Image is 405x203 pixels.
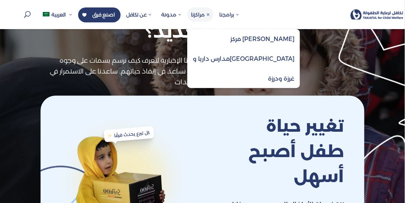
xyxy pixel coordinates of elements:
a: مدونة [157,7,185,29]
span: مراكزنا [191,11,210,18]
span: مدارس داريا و[GEOGRAPHIC_DATA] [193,55,294,62]
a: العربية [39,7,76,29]
span: اصنع فرق [92,11,115,18]
span: مركز [PERSON_NAME] [230,35,294,43]
span: غرزة ودرزة [268,75,294,82]
p: اشترك في نشرتنا الإخبارية لتعرف كيف نرسم بسمات على وجوه الأطفال وكيف نساعد في إنقاذ حياتهم. ساعدن... [41,55,228,87]
span: العربية [51,11,66,18]
img: Takaful [351,9,404,19]
span: برامجنا [219,11,239,18]
span: عن تكافل [126,11,152,18]
a: اصنع فرق [78,7,121,22]
span: مدونة [161,11,182,18]
a: برامجنا [216,7,243,29]
h2: تغيير حياة طفل أصبح أسهل [222,113,344,193]
a: عن تكافل [122,7,156,29]
a: غرزة ودرزة [187,69,300,88]
a: مدارس داريا و[GEOGRAPHIC_DATA] [187,49,300,69]
a: مركز [PERSON_NAME] [187,29,300,49]
a: مراكزنا [187,7,214,29]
